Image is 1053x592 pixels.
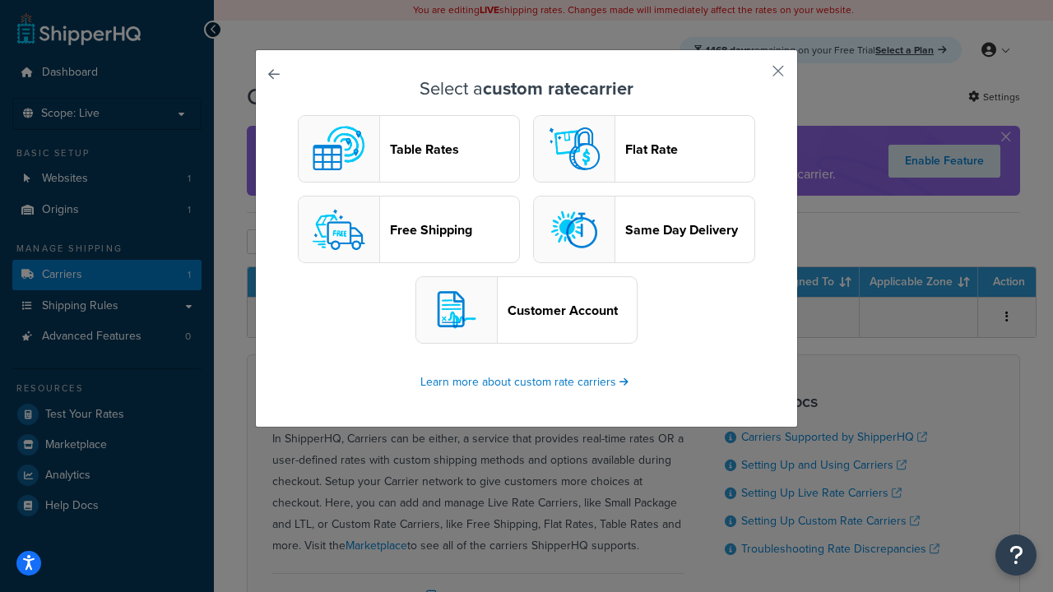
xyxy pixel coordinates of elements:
strong: custom rate carrier [483,75,633,102]
img: sameday logo [541,197,607,262]
img: custom logo [306,116,372,182]
h3: Select a [297,79,756,99]
img: free logo [306,197,372,262]
header: Customer Account [508,303,637,318]
button: free logoFree Shipping [298,196,520,263]
img: customerAccount logo [424,277,489,343]
button: sameday logoSame Day Delivery [533,196,755,263]
header: Same Day Delivery [625,222,754,238]
a: Learn more about custom rate carriers [420,373,633,391]
button: Open Resource Center [995,534,1037,576]
button: customerAccount logoCustomer Account [415,276,638,344]
button: flat logoFlat Rate [533,115,755,183]
header: Flat Rate [625,141,754,157]
header: Free Shipping [390,222,519,238]
img: flat logo [541,116,607,182]
button: custom logoTable Rates [298,115,520,183]
header: Table Rates [390,141,519,157]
